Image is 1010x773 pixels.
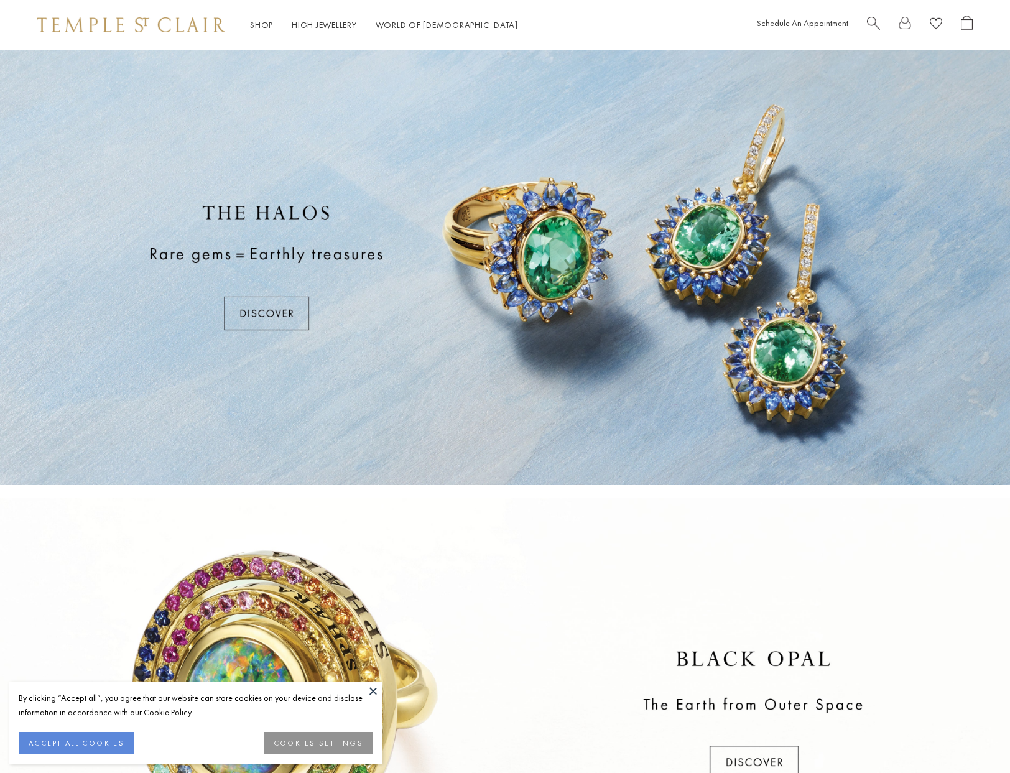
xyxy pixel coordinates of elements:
nav: Main navigation [250,17,518,33]
a: View Wishlist [930,16,942,35]
img: Temple St. Clair [37,17,225,32]
iframe: Gorgias live chat messenger [948,715,998,761]
a: Open Shopping Bag [961,16,973,35]
a: ShopShop [250,19,273,30]
div: By clicking “Accept all”, you agree that our website can store cookies on your device and disclos... [19,691,373,720]
a: World of [DEMOGRAPHIC_DATA]World of [DEMOGRAPHIC_DATA] [376,19,518,30]
button: ACCEPT ALL COOKIES [19,732,134,754]
a: Search [867,16,880,35]
a: Schedule An Appointment [757,17,848,29]
button: COOKIES SETTINGS [264,732,373,754]
a: High JewelleryHigh Jewellery [292,19,357,30]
